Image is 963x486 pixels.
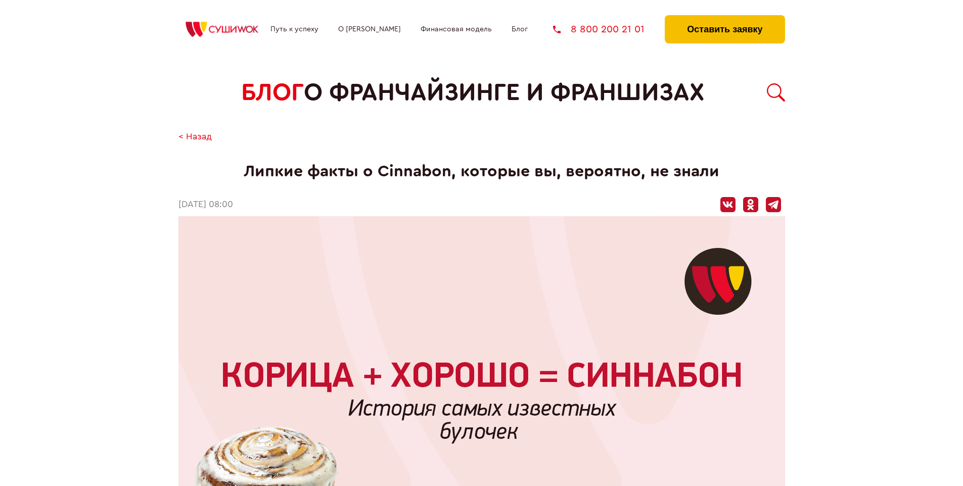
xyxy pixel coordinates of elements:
[241,79,304,107] span: БЛОГ
[178,132,212,142] a: < Назад
[421,25,492,33] a: Финансовая модель
[553,24,645,34] a: 8 800 200 21 01
[571,24,645,34] span: 8 800 200 21 01
[178,200,233,210] time: [DATE] 08:00
[178,162,785,181] h1: Липкие факты о Cinnabon, которые вы, вероятно, не знали
[304,79,704,107] span: о франчайзинге и франшизах
[270,25,318,33] a: Путь к успеху
[338,25,401,33] a: О [PERSON_NAME]
[665,15,785,43] button: Оставить заявку
[512,25,528,33] a: Блог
